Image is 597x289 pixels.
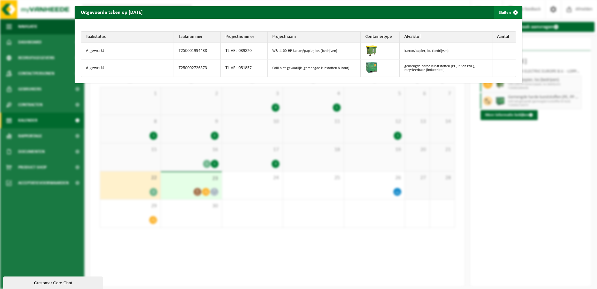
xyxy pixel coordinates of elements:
h2: Uitgevoerde taken op [DATE] [75,6,149,18]
th: Aantal [492,32,516,43]
td: WB-1100-HP karton/papier, los (bedrijven) [268,43,360,60]
td: karton/papier, los (bedrijven) [400,43,492,60]
td: TL-VEL-039820 [221,43,268,60]
th: Afvalstof [400,32,492,43]
th: Projectnummer [221,32,268,43]
td: gemengde harde kunststoffen (PE, PP en PVC), recycleerbaar (industrieel) [400,60,492,77]
td: T250002726373 [174,60,221,77]
td: Afgewerkt [81,60,174,77]
td: TL-VEL-051857 [221,60,268,77]
th: Containertype [361,32,400,43]
td: T250001994438 [174,43,221,60]
th: Projectnaam [268,32,360,43]
button: Sluiten [494,6,522,19]
th: Taaknummer [174,32,221,43]
th: Taakstatus [81,32,174,43]
img: WB-1100-HPE-GN-50 [365,44,378,57]
iframe: chat widget [3,275,104,289]
img: PB-HB-1400-HPE-GN-01 [365,61,378,74]
td: Afgewerkt [81,43,174,60]
td: Colli niet-gevaarlijk (gemengde kunstoffen & hout) [268,60,360,77]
